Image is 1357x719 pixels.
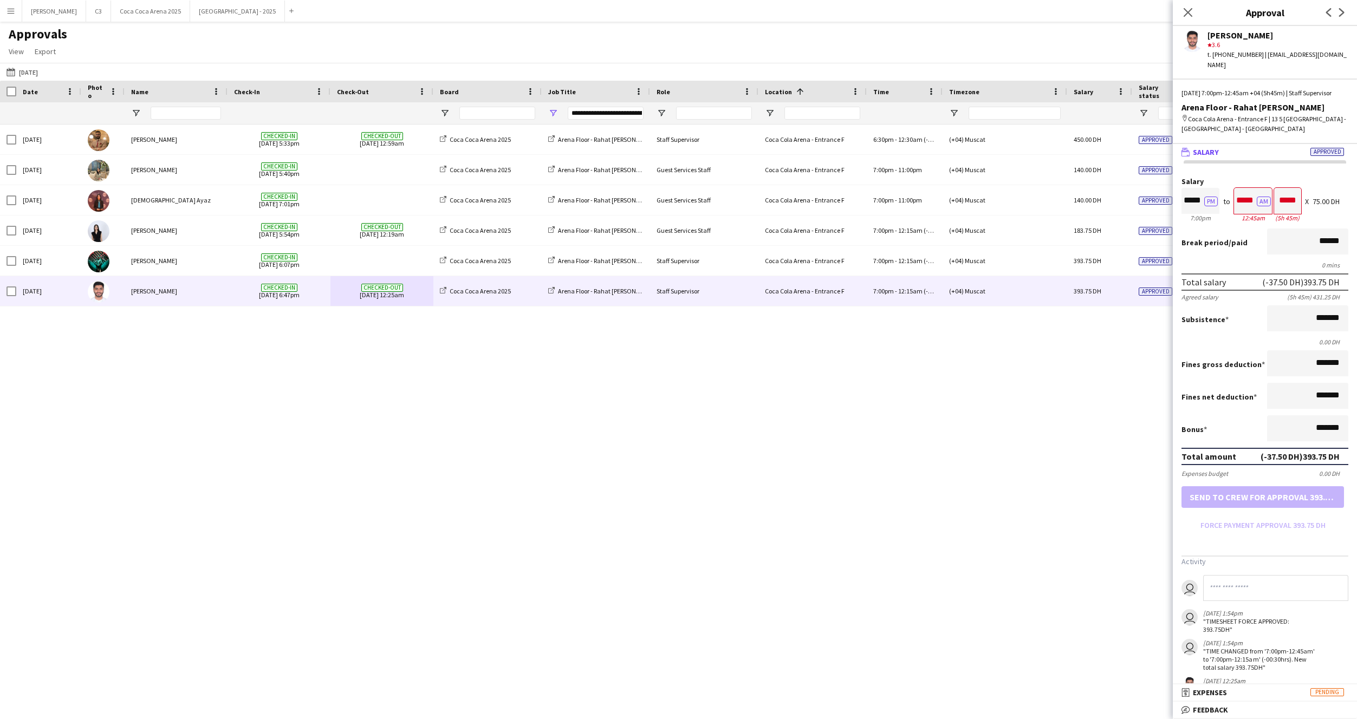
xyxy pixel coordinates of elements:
[234,215,324,245] span: [DATE] 5:54pm
[1181,315,1229,324] label: Subsistence
[895,257,897,265] span: -
[261,132,297,140] span: Checked-in
[1262,277,1340,287] div: (-37.50 DH) 393.75 DH
[88,220,109,242] img: Noor Ibrahim
[4,44,28,58] a: View
[949,108,959,118] button: Open Filter Menu
[758,185,867,215] div: Coca Cola Arena - Entrance F
[190,1,285,22] button: [GEOGRAPHIC_DATA] - 2025
[1074,257,1101,265] span: 393.75 DH
[765,108,775,118] button: Open Filter Menu
[1274,214,1301,222] div: 5h 45m
[1310,688,1344,696] span: Pending
[1257,197,1271,206] button: AM
[1203,617,1315,633] div: "TIMESHEET FORCE APPROVED: 393.75DH"
[337,88,369,96] span: Check-Out
[1074,88,1093,96] span: Salary
[440,135,511,143] a: Coca Coca Arena 2025
[1310,148,1344,156] span: Approved
[1203,677,1250,685] div: [DATE] 12:25am
[650,246,758,276] div: Staff Supervisor
[758,276,867,306] div: Coca Cola Arena - Entrance F
[35,47,56,56] span: Export
[1181,469,1228,478] div: Expenses budget
[1139,166,1172,174] span: Approved
[758,215,867,245] div: Coca Cola Arena - Entrance F
[1181,338,1348,346] div: 0.00 DH
[88,281,109,303] img: Mohammed Balfaqih
[943,185,1067,215] div: (+04) Muscat
[1158,107,1191,120] input: Salary status Filter Input
[261,253,297,262] span: Checked-in
[924,287,943,295] span: (-30m)
[459,107,535,120] input: Board Filter Input
[1181,214,1219,222] div: 7:00pm
[1074,287,1101,295] span: 393.75 DH
[758,125,867,154] div: Coca Cola Arena - Entrance F
[337,276,427,306] span: [DATE] 12:25am
[1207,30,1348,40] div: [PERSON_NAME]
[16,185,81,215] div: [DATE]
[261,162,297,171] span: Checked-in
[650,185,758,215] div: Guest Services Staff
[548,257,658,265] a: Arena Floor - Rahat [PERSON_NAME]
[548,88,576,96] span: Job Title
[1203,647,1315,671] div: "TIME CHANGED from '7:00pm-12:45am' to '7:00pm-12:15am' (-00:30hrs). New total salary 393.75DH"
[1193,688,1227,697] span: Expenses
[1181,392,1257,402] label: Fines net deduction
[125,276,228,306] div: [PERSON_NAME]
[234,246,324,276] span: [DATE] 6:07pm
[943,125,1067,154] div: (+04) Muscat
[758,246,867,276] div: Coca Cola Arena - Entrance F
[895,226,897,234] span: -
[1173,702,1357,718] mat-expansion-panel-header: Feedback
[657,108,666,118] button: Open Filter Menu
[440,108,450,118] button: Open Filter Menu
[1203,609,1315,617] div: [DATE] 1:54pm
[676,107,752,120] input: Role Filter Input
[558,257,658,265] span: Arena Floor - Rahat [PERSON_NAME]
[895,287,897,295] span: -
[1181,293,1218,301] div: Agreed salary
[30,44,60,58] a: Export
[1313,198,1348,206] div: 75.00 DH
[558,287,658,295] span: Arena Floor - Rahat [PERSON_NAME]
[1074,196,1101,204] span: 140.00 DH
[125,215,228,245] div: [PERSON_NAME]
[558,135,658,143] span: Arena Floor - Rahat [PERSON_NAME]
[1181,277,1226,287] div: Total salary
[151,107,221,120] input: Name Filter Input
[450,135,511,143] span: Coca Coca Arena 2025
[924,135,943,143] span: (-15m)
[873,257,894,265] span: 7:00pm
[1181,609,1198,625] app-user-avatar: Marisol Pestano
[125,246,228,276] div: [PERSON_NAME]
[895,196,897,204] span: -
[1223,198,1230,206] div: to
[131,88,148,96] span: Name
[1181,451,1236,462] div: Total amount
[1139,287,1172,296] span: Approved
[234,88,260,96] span: Check-In
[1207,40,1348,50] div: 3.6
[1139,83,1178,100] span: Salary status
[125,125,228,154] div: [PERSON_NAME]
[898,196,922,204] span: 11:00pm
[650,155,758,185] div: Guest Services Staff
[1207,50,1348,69] div: t. [PHONE_NUMBER] | [EMAIL_ADDRESS][DOMAIN_NAME]
[16,276,81,306] div: [DATE]
[234,276,324,306] span: [DATE] 6:47pm
[1181,424,1207,434] label: Bonus
[1181,261,1348,269] div: 0 mins
[234,125,324,154] span: [DATE] 5:33pm
[895,135,897,143] span: -
[450,166,511,174] span: Coca Coca Arena 2025
[88,129,109,151] img: Mohamed Zogbour
[898,287,923,295] span: 12:15am
[548,135,658,143] a: Arena Floor - Rahat [PERSON_NAME]
[1139,227,1172,235] span: Approved
[1181,178,1348,186] label: Salary
[548,226,658,234] a: Arena Floor - Rahat [PERSON_NAME]
[873,287,894,295] span: 7:00pm
[895,166,897,174] span: -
